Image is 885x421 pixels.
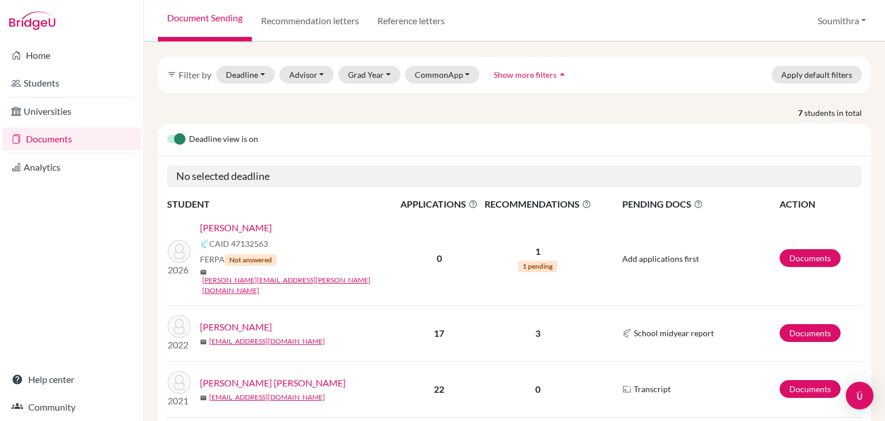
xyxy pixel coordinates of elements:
[2,396,141,419] a: Community
[279,66,334,84] button: Advisor
[622,385,631,394] img: Parchments logo
[481,197,594,211] span: RECOMMENDATIONS
[437,253,442,264] b: 0
[622,329,631,338] img: Common App logo
[780,249,841,267] a: Documents
[200,253,277,266] span: FERPA
[168,240,191,263] img: Borgohain, Anirudh
[780,324,841,342] a: Documents
[168,394,191,408] p: 2021
[2,44,141,67] a: Home
[434,328,444,339] b: 17
[771,66,862,84] button: Apply default filters
[405,66,480,84] button: CommonApp
[2,156,141,179] a: Analytics
[398,197,480,211] span: APPLICATIONS
[200,320,272,334] a: [PERSON_NAME]
[481,245,594,258] p: 1
[167,166,862,187] h5: No selected deadline
[780,380,841,398] a: Documents
[494,70,557,80] span: Show more filters
[200,339,207,345] span: mail
[622,197,778,211] span: PENDING DOCS
[209,336,325,347] a: [EMAIL_ADDRESS][DOMAIN_NAME]
[168,315,191,338] img: Menon, Anirudh
[518,261,557,272] span: 1 pending
[798,107,804,119] strong: 7
[622,254,699,264] span: Add applications first
[168,371,191,394] img: Mody, Anirudh Priyesh
[481,382,594,396] p: 0
[9,12,55,30] img: Bridge-U
[2,368,141,391] a: Help center
[434,384,444,394] b: 22
[2,100,141,123] a: Universities
[200,394,207,401] span: mail
[557,69,568,80] i: arrow_drop_up
[216,66,275,84] button: Deadline
[200,221,272,235] a: [PERSON_NAME]
[168,338,191,352] p: 2022
[167,70,176,79] i: filter_list
[779,197,862,212] th: ACTION
[2,72,141,95] a: Students
[804,107,871,119] span: students in total
[634,327,714,339] span: School midyear report
[179,69,211,80] span: Filter by
[481,326,594,340] p: 3
[189,133,258,146] span: Deadline view is on
[209,238,268,250] span: CAID 47132563
[846,382,873,409] div: Open Intercom Messenger
[338,66,400,84] button: Grad Year
[209,392,325,403] a: [EMAIL_ADDRESS][DOMAIN_NAME]
[2,127,141,151] a: Documents
[812,10,871,32] button: Soumithra
[484,66,578,84] button: Show more filtersarrow_drop_up
[225,254,277,266] span: Not answered
[202,275,406,296] a: [PERSON_NAME][EMAIL_ADDRESS][PERSON_NAME][DOMAIN_NAME]
[634,383,671,395] span: Transcript
[167,197,398,212] th: STUDENT
[200,376,346,390] a: [PERSON_NAME] [PERSON_NAME]
[168,263,191,277] p: 2026
[200,269,207,276] span: mail
[200,239,209,249] img: Common App logo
